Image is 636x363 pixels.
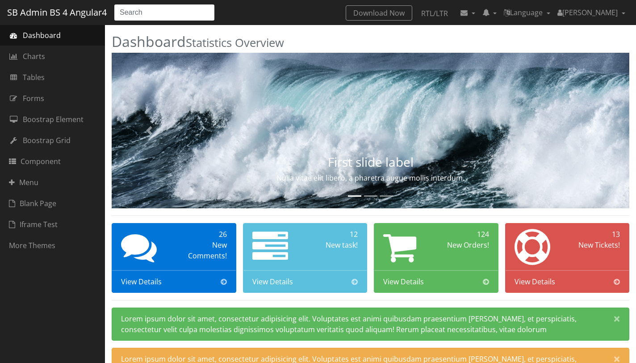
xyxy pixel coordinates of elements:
div: 13 [570,229,620,240]
span: × [614,312,620,325]
a: [PERSON_NAME] [554,4,629,21]
button: Close [605,308,629,329]
span: Menu [9,177,38,188]
a: SB Admin BS 4 Angular4 [7,4,107,21]
img: Random first slide [112,53,629,208]
div: New task! [308,240,358,250]
div: New Tickets! [570,240,620,250]
h3: First slide label [189,155,552,169]
div: 26 [177,229,227,240]
p: Nulla vitae elit libero, a pharetra augue mollis interdum. [189,173,552,183]
a: Language [500,4,554,21]
a: RTL/LTR [414,5,455,21]
div: New Comments! [177,240,227,261]
span: View Details [383,276,424,287]
div: Lorem ipsum dolor sit amet, consectetur adipisicing elit. Voluptates est animi quibusdam praesent... [112,308,629,341]
input: Search [114,4,215,21]
div: 124 [439,229,489,240]
div: New Orders! [439,240,489,250]
div: 12 [308,229,358,240]
span: View Details [252,276,293,287]
h2: Dashboard [112,34,629,49]
span: View Details [121,276,162,287]
a: Download Now [346,5,412,21]
span: View Details [515,276,555,287]
small: Statistics Overview [186,35,284,51]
